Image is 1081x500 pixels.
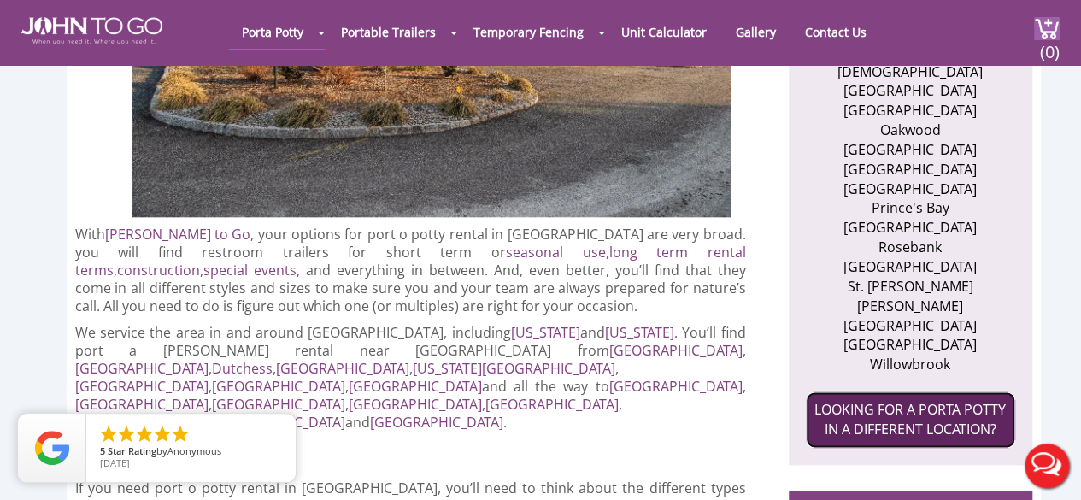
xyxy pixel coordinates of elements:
li: [GEOGRAPHIC_DATA] [827,335,994,355]
img: Review Rating [35,431,69,465]
span: (0) [1039,26,1060,63]
a: [GEOGRAPHIC_DATA] [349,377,482,396]
li: [PERSON_NAME] [827,297,994,316]
a: Contact Us [792,15,879,49]
img: JOHN to go [21,17,162,44]
li:  [134,424,155,444]
a: [US_STATE] [605,323,674,342]
a: [GEOGRAPHIC_DATA] [212,395,345,414]
a: Portable Trailers [328,15,449,49]
li:  [170,424,191,444]
a: Temporary Fencing [461,15,596,49]
li: [GEOGRAPHIC_DATA] [827,179,994,199]
li: [GEOGRAPHIC_DATA] [827,218,994,238]
a: [GEOGRAPHIC_DATA] [276,359,409,378]
span: Anonymous [167,444,221,457]
span: [DATE] [100,456,130,469]
a: [GEOGRAPHIC_DATA] [608,377,742,396]
span: Star Rating [108,444,156,457]
p: With , your options for port o potty rental in [GEOGRAPHIC_DATA] are very broad. you will find re... [75,226,746,315]
li: Prince's Bay [827,198,994,218]
a: [GEOGRAPHIC_DATA] [212,377,345,396]
li: Oakwood [827,121,994,140]
a: LOOKING FOR A PORTA POTTY IN A DIFFERENT LOCATION? [806,391,1015,448]
p: We service the area in and around [GEOGRAPHIC_DATA], including and . You’ll find port a [PERSON_N... [75,324,746,432]
a: [GEOGRAPHIC_DATA] [370,413,503,432]
li: [DEMOGRAPHIC_DATA] [827,62,994,82]
a: Unit Calculator [608,15,720,49]
a: [GEOGRAPHIC_DATA] [75,377,209,396]
a: [GEOGRAPHIC_DATA] [485,395,619,414]
span: 5 [100,444,105,457]
li: [GEOGRAPHIC_DATA] [827,140,994,160]
a: Porta Potty [229,15,316,49]
li: Willowbrook [827,355,994,374]
a: seasonal use [506,243,606,262]
a: long term rental terms [75,243,746,279]
h2: Porta Potty Options [75,440,761,471]
li:  [152,424,173,444]
li:  [98,424,119,444]
a: [US_STATE][GEOGRAPHIC_DATA] [413,359,615,378]
a: [GEOGRAPHIC_DATA] [349,395,482,414]
a: construction [117,261,200,279]
li: [GEOGRAPHIC_DATA] [827,101,994,121]
a: [GEOGRAPHIC_DATA] [75,395,209,414]
li:  [116,424,137,444]
a: [GEOGRAPHIC_DATA] [608,341,742,360]
a: [US_STATE] [511,323,580,342]
a: special events [203,261,297,279]
li: [GEOGRAPHIC_DATA] [827,81,994,101]
a: Gallery [723,15,789,49]
button: Live Chat [1013,432,1081,500]
li: [GEOGRAPHIC_DATA] [827,257,994,277]
a: [PERSON_NAME] to Go [105,225,251,244]
li: [GEOGRAPHIC_DATA] [827,316,994,336]
li: [GEOGRAPHIC_DATA] [827,160,994,179]
li: St. [PERSON_NAME] [827,277,994,297]
img: cart a [1034,17,1060,40]
a: [GEOGRAPHIC_DATA] [75,359,209,378]
a: Dutchess [212,359,273,378]
span: by [100,446,282,458]
li: Rosebank [827,238,994,257]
